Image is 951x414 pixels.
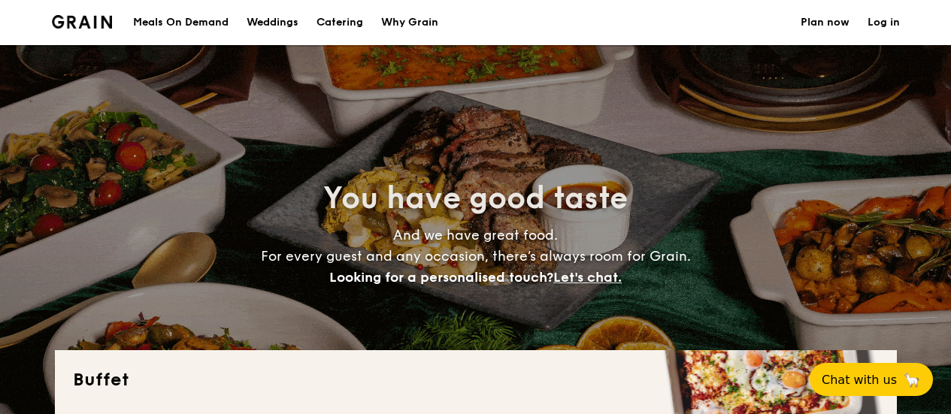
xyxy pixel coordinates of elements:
[903,371,921,388] span: 🦙
[261,227,691,286] span: And we have great food. For every guest and any occasion, there’s always room for Grain.
[810,363,933,396] button: Chat with us🦙
[52,15,113,29] a: Logotype
[73,368,879,392] h2: Buffet
[52,15,113,29] img: Grain
[323,180,628,216] span: You have good taste
[329,269,553,286] span: Looking for a personalised touch?
[553,269,622,286] span: Let's chat.
[822,373,897,387] span: Chat with us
